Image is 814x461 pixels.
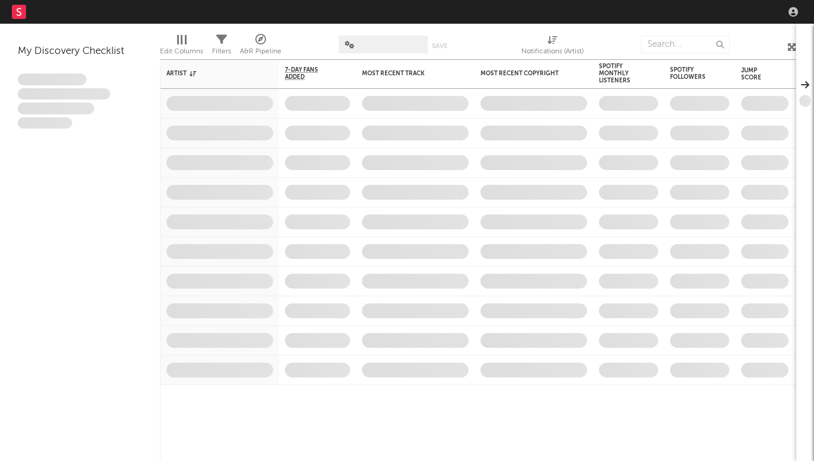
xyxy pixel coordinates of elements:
[18,44,142,59] div: My Discovery Checklist
[521,30,584,64] div: Notifications (Artist)
[212,30,231,64] div: Filters
[741,67,771,81] div: Jump Score
[670,66,712,81] div: Spotify Followers
[212,44,231,59] div: Filters
[240,30,281,64] div: A&R Pipeline
[599,63,640,84] div: Spotify Monthly Listeners
[641,36,730,53] input: Search...
[432,43,447,49] button: Save
[521,44,584,59] div: Notifications (Artist)
[240,44,281,59] div: A&R Pipeline
[18,117,72,129] span: Aliquam viverra
[18,88,110,100] span: Integer aliquet in purus et
[160,44,203,59] div: Edit Columns
[285,66,332,81] span: 7-Day Fans Added
[160,30,203,64] div: Edit Columns
[362,70,451,77] div: Most Recent Track
[18,73,86,85] span: Lorem ipsum dolor
[18,103,94,114] span: Praesent ac interdum
[480,70,569,77] div: Most Recent Copyright
[166,70,255,77] div: Artist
